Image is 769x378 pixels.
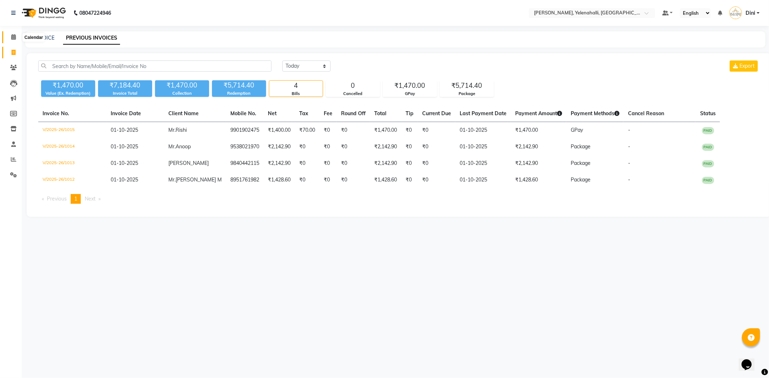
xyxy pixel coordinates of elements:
span: Package [571,143,591,150]
div: Redemption [212,90,266,96]
span: Next [85,195,96,202]
td: ₹1,428.60 [511,172,566,188]
td: V/2025-26/1014 [38,139,106,155]
span: PAID [702,177,714,184]
span: PAID [702,144,714,151]
span: - [628,127,630,133]
td: 8951761982 [226,172,264,188]
span: PAID [702,127,714,134]
div: Calendar [23,33,45,42]
span: Tip [406,110,414,117]
nav: Pagination [38,194,759,204]
span: Mobile No. [230,110,256,117]
span: - [628,176,630,183]
td: 01-10-2025 [455,172,511,188]
td: ₹2,142.90 [511,155,566,172]
span: Dini [746,9,755,17]
td: 01-10-2025 [455,122,511,139]
span: Mr. [168,176,176,183]
td: ₹0 [418,139,455,155]
span: Previous [47,195,67,202]
td: 01-10-2025 [455,139,511,155]
td: ₹2,142.90 [264,155,295,172]
span: Invoice Date [111,110,141,117]
td: ₹2,142.90 [511,139,566,155]
span: Rishi [176,127,187,133]
span: Net [268,110,277,117]
div: ₹1,470.00 [383,81,437,91]
span: Total [374,110,386,117]
span: 01-10-2025 [111,176,138,183]
span: Mr. [168,143,176,150]
td: ₹0 [319,139,337,155]
td: ₹0 [337,139,370,155]
a: PREVIOUS INVOICES [63,32,120,45]
span: Export [739,63,755,69]
span: Status [700,110,716,117]
td: ₹1,400.00 [264,122,295,139]
span: 01-10-2025 [111,127,138,133]
span: - [628,160,630,166]
span: PAID [702,160,714,167]
input: Search by Name/Mobile/Email/Invoice No [38,60,271,72]
td: ₹70.00 [295,122,319,139]
span: Cancel Reason [628,110,664,117]
div: ₹1,470.00 [41,80,95,90]
td: ₹0 [319,172,337,188]
div: ₹5,714.40 [212,80,266,90]
td: ₹2,142.90 [370,155,401,172]
img: Dini [729,6,742,19]
span: Round Off [341,110,366,117]
button: Export [730,60,758,72]
div: Cancelled [326,91,380,97]
td: ₹0 [418,155,455,172]
span: Package [571,160,591,166]
td: 9901902475 [226,122,264,139]
div: ₹1,470.00 [155,80,209,90]
td: ₹0 [319,122,337,139]
td: ₹0 [337,172,370,188]
img: logo [18,3,68,23]
div: Bills [269,91,323,97]
td: ₹0 [401,122,418,139]
td: ₹0 [418,122,455,139]
div: Package [440,91,494,97]
td: V/2025-26/1015 [38,122,106,139]
span: Package [571,176,591,183]
td: 9840442115 [226,155,264,172]
div: ₹7,184.40 [98,80,152,90]
span: Payment Methods [571,110,619,117]
td: ₹0 [337,155,370,172]
span: Client Name [168,110,199,117]
span: [PERSON_NAME] M [176,176,222,183]
span: [PERSON_NAME] [168,160,209,166]
td: ₹2,142.90 [264,139,295,155]
td: ₹0 [418,172,455,188]
div: 0 [326,81,380,91]
td: ₹1,470.00 [511,122,566,139]
div: Invoice Total [98,90,152,96]
div: ₹5,714.40 [440,81,494,91]
td: ₹1,428.60 [370,172,401,188]
td: ₹0 [295,139,319,155]
td: V/2025-26/1013 [38,155,106,172]
span: Fee [324,110,332,117]
span: Last Payment Date [460,110,507,117]
td: ₹0 [295,155,319,172]
div: Value (Ex. Redemption) [41,90,95,96]
span: Anoop [176,143,191,150]
div: 4 [269,81,323,91]
span: 01-10-2025 [111,143,138,150]
span: 1 [74,195,77,202]
span: - [628,143,630,150]
span: Tax [299,110,308,117]
div: Collection [155,90,209,96]
td: 01-10-2025 [455,155,511,172]
span: Mr. [168,127,176,133]
b: 08047224946 [79,3,111,23]
td: ₹0 [401,172,418,188]
td: ₹0 [319,155,337,172]
td: ₹0 [295,172,319,188]
td: 9538021970 [226,139,264,155]
td: ₹2,142.90 [370,139,401,155]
